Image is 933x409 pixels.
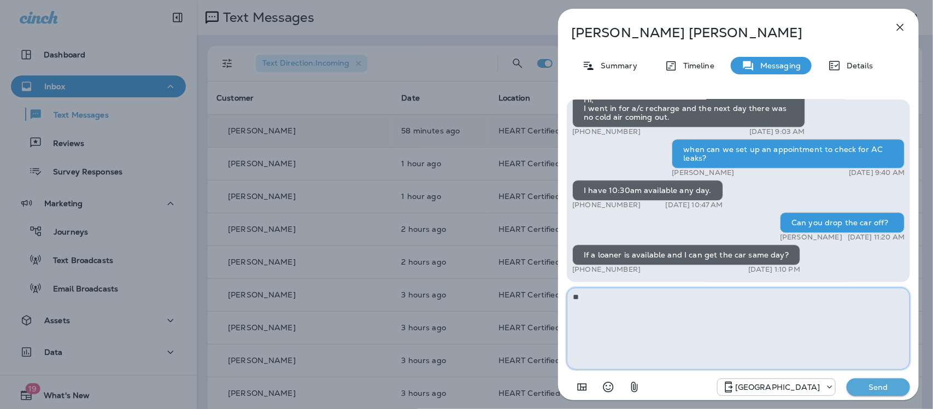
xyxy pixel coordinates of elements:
[572,201,641,209] p: [PHONE_NUMBER]
[735,383,820,392] p: [GEOGRAPHIC_DATA]
[748,265,800,274] p: [DATE] 1:10 PM
[572,244,800,265] div: If a loaner is available and I can get the car same day?
[780,212,905,233] div: Can you drop the car off?
[841,61,873,70] p: Details
[572,180,723,201] div: I have 10:30am available any day.
[749,127,805,136] p: [DATE] 9:03 AM
[847,378,910,396] button: Send
[678,61,714,70] p: Timeline
[848,233,905,242] p: [DATE] 11:20 AM
[572,265,641,274] p: [PHONE_NUMBER]
[597,376,619,398] button: Select an emoji
[718,381,835,394] div: +1 (847) 262-3704
[666,201,723,209] p: [DATE] 10:47 AM
[572,127,641,136] p: [PHONE_NUMBER]
[855,382,901,392] p: Send
[849,168,905,177] p: [DATE] 9:40 AM
[672,139,905,168] div: when can we set up an appointment to check for AC leaks?
[672,168,734,177] p: [PERSON_NAME]
[572,89,805,127] div: Hi, I went in for a/c recharge and the next day there was no cold air coming out.
[595,61,637,70] p: Summary
[571,376,593,398] button: Add in a premade template
[780,233,842,242] p: [PERSON_NAME]
[755,61,801,70] p: Messaging
[571,25,870,40] p: [PERSON_NAME] [PERSON_NAME]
